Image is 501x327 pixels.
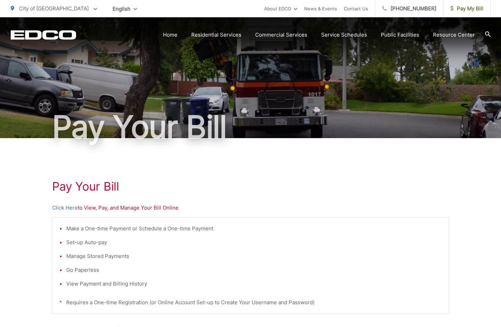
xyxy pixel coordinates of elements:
[321,31,367,39] a: Service Schedules
[11,30,76,40] a: EDCD logo. Return to the homepage.
[52,180,449,193] h1: Pay Your Bill
[19,5,89,12] span: City of [GEOGRAPHIC_DATA]
[264,4,297,13] a: About EDCO
[66,266,442,274] li: Go Paperless
[255,31,307,39] a: Commercial Services
[59,298,442,307] p: * Requires a One-time Registration (or Online Account Set-up to Create Your Username and Password)
[52,204,78,212] a: Click Here
[107,3,142,15] span: English
[344,4,368,13] a: Contact Us
[451,4,483,13] span: Pay My Bill
[66,252,442,260] li: Manage Stored Payments
[191,31,241,39] a: Residential Services
[381,31,419,39] a: Public Facilities
[66,280,442,288] li: View Payment and Billing History
[11,110,491,144] h1: Pay Your Bill
[163,31,177,39] a: Home
[66,224,442,233] li: Make a One-time Payment or Schedule a One-time Payment
[304,4,337,13] a: News & Events
[52,204,449,212] p: to View, Pay, and Manage Your Bill Online
[433,31,475,39] a: Resource Center
[66,238,442,247] li: Set-up Auto-pay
